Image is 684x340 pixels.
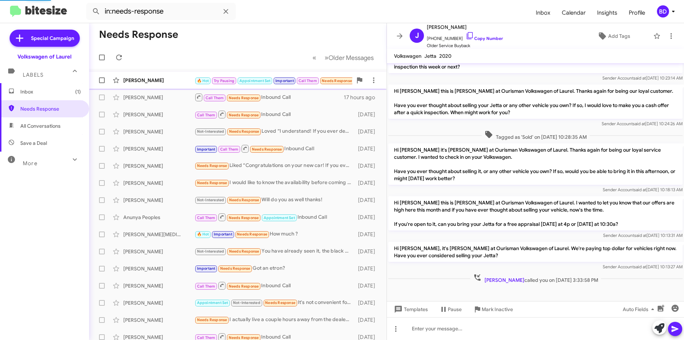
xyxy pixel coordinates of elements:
[229,335,259,340] span: Needs Response
[123,197,195,204] div: [PERSON_NAME]
[354,316,381,324] div: [DATE]
[354,179,381,187] div: [DATE]
[602,75,683,81] span: Sender Account [DATE] 10:23:14 AM
[197,266,216,271] span: Important
[123,179,195,187] div: [PERSON_NAME]
[470,273,601,284] span: called you on [DATE] 3:33:58 PM
[265,300,295,305] span: Needs Response
[388,242,683,262] p: Hi [PERSON_NAME], it's [PERSON_NAME] at Ourisman Volkswagen of Laurel. We're paying top dollar fo...
[354,145,381,152] div: [DATE]
[123,94,195,101] div: [PERSON_NAME]
[556,2,591,23] a: Calendar
[195,93,344,102] div: Inbound Call
[448,303,462,316] span: Pause
[651,5,676,17] button: BD
[394,53,421,59] span: Volkswagen
[388,196,683,230] p: Hi [PERSON_NAME] this is [PERSON_NAME] at Ourisman Volkswagen of Laurel. I wanted to let you know...
[195,230,354,238] div: How much ?
[388,85,683,119] p: Hi [PERSON_NAME] this is [PERSON_NAME] at Ourisman Volkswagen of Laurel. Thanks again for being o...
[229,215,259,220] span: Needs Response
[197,318,227,322] span: Needs Response
[23,160,37,167] span: More
[123,214,195,221] div: Anunya Peoples
[424,53,436,59] span: Jetta
[123,162,195,169] div: [PERSON_NAME]
[214,232,232,237] span: Important
[123,282,195,289] div: [PERSON_NAME]
[197,284,216,289] span: Call Them
[123,111,195,118] div: [PERSON_NAME]
[264,215,295,220] span: Appointment Set
[229,249,259,254] span: Needs Response
[197,147,216,152] span: Important
[123,145,195,152] div: [PERSON_NAME]
[577,30,650,42] button: Add Tags
[195,179,354,187] div: I would like to know the availability before coming in . I'm interested in that specific vehicle
[434,303,467,316] button: Pause
[123,77,195,84] div: [PERSON_NAME]
[195,144,354,153] div: Inbound Call
[195,110,354,119] div: Inbound Call
[195,264,354,273] div: Got an etron?
[20,139,47,147] span: Save a Deal
[299,78,317,83] span: Call Them
[354,231,381,238] div: [DATE]
[354,162,381,169] div: [DATE]
[123,265,195,272] div: [PERSON_NAME]
[439,53,451,59] span: 2020
[415,30,419,41] span: J
[530,2,556,23] a: Inbox
[623,303,657,316] span: Auto Fields
[195,213,354,222] div: Inbound Call
[195,281,354,290] div: Inbound Call
[214,78,234,83] span: Try Pausing
[123,316,195,324] div: [PERSON_NAME]
[325,53,328,62] span: »
[123,231,195,238] div: [PERSON_NAME][MEDICAL_DATA]
[197,113,216,117] span: Call Them
[482,303,513,316] span: Mark Inactive
[229,198,259,202] span: Needs Response
[197,232,209,237] span: 🔥 Hot
[308,50,321,65] button: Previous
[99,29,178,40] h1: Needs Response
[20,122,61,130] span: All Conversations
[602,121,683,126] span: Sender Account [DATE] 10:24:26 AM
[603,233,683,238] span: Sender Account [DATE] 10:13:31 AM
[309,50,378,65] nav: Page navigation example
[634,187,646,192] span: said at
[427,31,503,42] span: [PHONE_NUMBER]
[197,215,216,220] span: Call Them
[354,214,381,221] div: [DATE]
[23,72,43,78] span: Labels
[197,249,224,254] span: Not-Interested
[197,163,227,168] span: Needs Response
[195,316,354,324] div: I actually live a couple hours away from the dealership. I can tell you it has 41000 miles on it....
[617,303,663,316] button: Auto Fields
[484,277,524,283] span: [PERSON_NAME]
[387,303,434,316] button: Templates
[197,78,209,83] span: 🔥 Hot
[237,232,267,237] span: Needs Response
[31,35,74,42] span: Special Campaign
[623,2,651,23] a: Profile
[312,53,316,62] span: «
[20,88,81,95] span: Inbox
[591,2,623,23] span: Insights
[328,54,374,62] span: Older Messages
[354,265,381,272] div: [DATE]
[354,282,381,289] div: [DATE]
[427,42,503,49] span: Older Service Buyback
[320,50,378,65] button: Next
[657,5,669,17] div: BD
[354,197,381,204] div: [DATE]
[354,128,381,135] div: [DATE]
[603,187,683,192] span: Sender Account [DATE] 10:18:13 AM
[195,162,354,170] div: Liked “Congratulations on your new car! If you ever consider selling your previous vehicle in the...
[634,264,646,269] span: said at
[633,75,646,81] span: said at
[195,196,354,204] div: Will do you as well thanks!
[252,147,282,152] span: Needs Response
